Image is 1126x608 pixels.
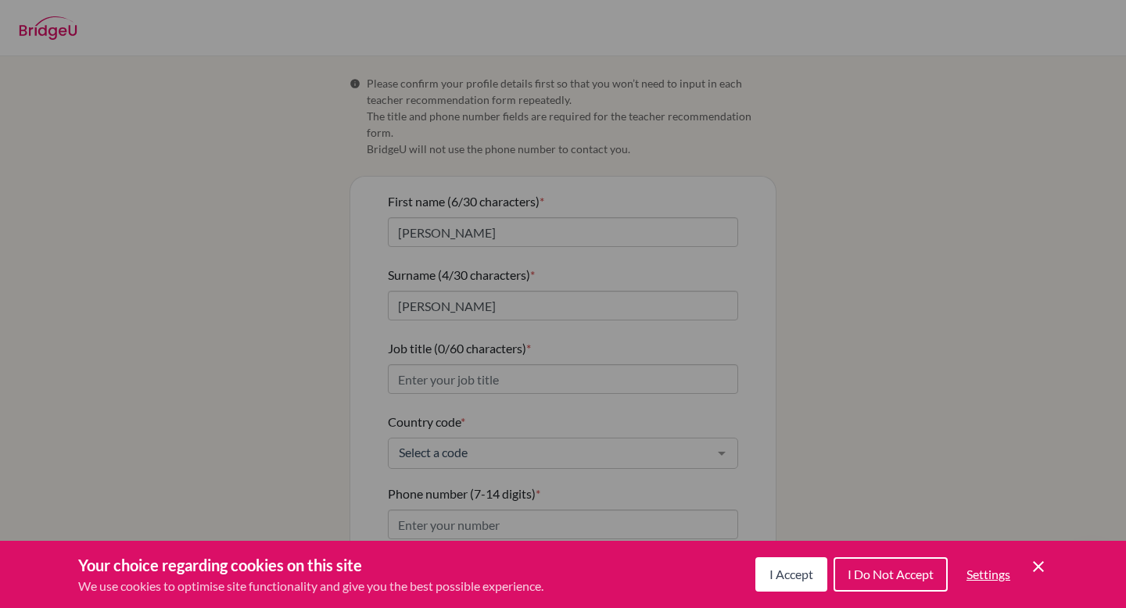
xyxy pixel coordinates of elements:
[834,557,948,592] button: I Do Not Accept
[848,567,934,581] span: I Do Not Accept
[966,567,1010,581] span: Settings
[954,559,1023,590] button: Settings
[769,567,813,581] span: I Accept
[755,557,827,592] button: I Accept
[78,553,543,577] h3: Your choice regarding cookies on this site
[78,577,543,595] p: We use cookies to optimise site functionality and give you the best possible experience.
[1029,557,1048,576] button: Save and close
